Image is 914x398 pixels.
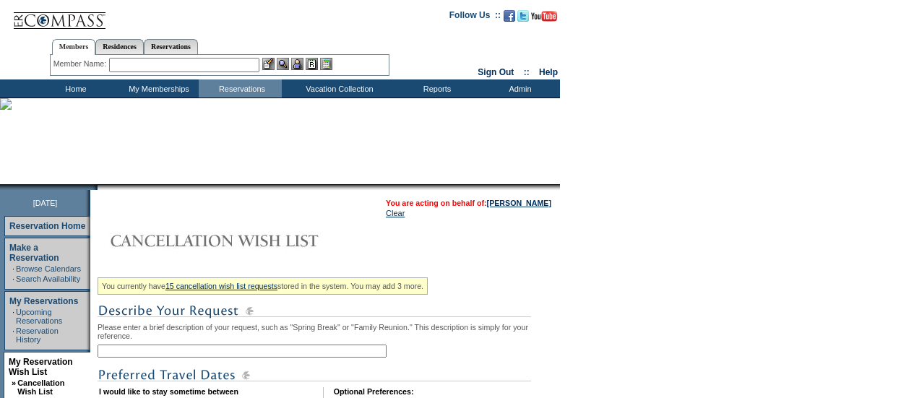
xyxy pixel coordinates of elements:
[12,378,16,387] b: »
[16,326,59,344] a: Reservation History
[487,199,551,207] a: [PERSON_NAME]
[17,378,64,396] a: Cancellation Wish List
[12,264,14,273] td: ·
[52,39,96,55] a: Members
[144,39,198,54] a: Reservations
[165,282,277,290] a: 15 cancellation wish list requests
[517,14,529,23] a: Follow us on Twitter
[16,308,62,325] a: Upcoming Reservations
[306,58,318,70] img: Reservations
[16,274,80,283] a: Search Availability
[99,387,238,396] b: I would like to stay sometime between
[277,58,289,70] img: View
[12,326,14,344] td: ·
[95,39,144,54] a: Residences
[262,58,275,70] img: b_edit.gif
[291,58,303,70] img: Impersonate
[92,184,98,190] img: promoShadowLeftCorner.gif
[524,67,530,77] span: ::
[334,387,414,396] b: Optional Preferences:
[9,357,73,377] a: My Reservation Wish List
[98,226,387,255] img: Cancellation Wish List
[12,274,14,283] td: ·
[16,264,81,273] a: Browse Calendars
[449,9,501,26] td: Follow Us ::
[539,67,558,77] a: Help
[53,58,109,70] div: Member Name:
[386,199,551,207] span: You are acting on behalf of:
[504,10,515,22] img: Become our fan on Facebook
[282,79,394,98] td: Vacation Collection
[9,296,78,306] a: My Reservations
[116,79,199,98] td: My Memberships
[98,277,428,295] div: You currently have stored in the system. You may add 3 more.
[531,14,557,23] a: Subscribe to our YouTube Channel
[478,67,514,77] a: Sign Out
[199,79,282,98] td: Reservations
[477,79,560,98] td: Admin
[98,184,99,190] img: blank.gif
[320,58,332,70] img: b_calculator.gif
[504,14,515,23] a: Become our fan on Facebook
[9,221,85,231] a: Reservation Home
[33,199,58,207] span: [DATE]
[394,79,477,98] td: Reports
[386,209,405,217] a: Clear
[517,10,529,22] img: Follow us on Twitter
[33,79,116,98] td: Home
[12,308,14,325] td: ·
[9,243,59,263] a: Make a Reservation
[531,11,557,22] img: Subscribe to our YouTube Channel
